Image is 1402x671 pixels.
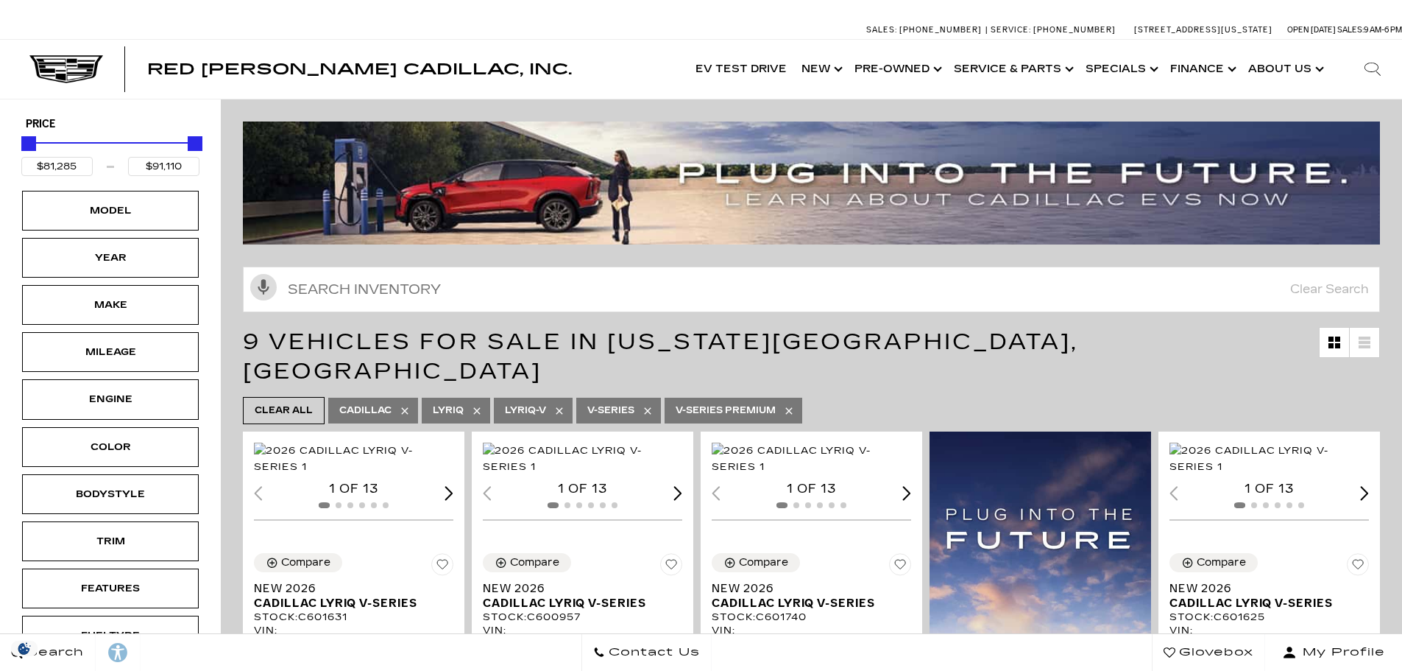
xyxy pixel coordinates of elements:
div: MakeMake [22,285,199,325]
a: Finance [1163,40,1241,99]
div: FeaturesFeatures [22,569,199,608]
div: YearYear [22,238,199,278]
button: Compare Vehicle [483,553,571,572]
button: Save Vehicle [889,553,911,581]
span: Contact Us [605,642,700,663]
h5: Price [26,118,195,131]
div: EngineEngine [22,379,199,419]
a: ev-blog-post-banners4 [243,122,1391,245]
a: Red [PERSON_NAME] Cadillac, Inc. [147,62,572,77]
span: New 2026 [483,581,671,596]
img: 2026 Cadillac LYRIQ V-Series 1 [483,443,684,475]
img: 2026 Cadillac LYRIQ V-Series 1 [1169,443,1371,475]
div: TrimTrim [22,521,199,561]
span: New 2026 [254,581,442,596]
div: Year [74,250,147,266]
img: 2026 Cadillac LYRIQ V-Series 1 [712,443,913,475]
div: Bodystyle [74,486,147,502]
span: Clear All [255,401,313,420]
button: Compare Vehicle [712,553,800,572]
a: Glovebox [1152,634,1265,671]
button: Save Vehicle [431,553,453,581]
div: Compare [510,556,559,569]
div: Color [74,439,147,455]
a: New 2026Cadillac LYRIQ V-Series [254,581,453,611]
a: New [794,40,847,99]
span: Service: [991,25,1031,35]
span: [PHONE_NUMBER] [1033,25,1116,35]
div: Features [74,580,147,597]
a: EV Test Drive [688,40,794,99]
input: Search Inventory [243,267,1380,312]
a: New 2026Cadillac LYRIQ V-Series [712,581,911,611]
a: Specials [1078,40,1163,99]
span: Cadillac LYRIQ V-Series [483,596,671,611]
div: Next slide [673,486,682,500]
button: Compare Vehicle [254,553,342,572]
div: ModelModel [22,191,199,231]
span: Sales: [866,25,897,35]
span: Cadillac LYRIQ V-Series [712,596,900,611]
a: New 2026Cadillac LYRIQ V-Series [483,581,682,611]
div: Next slide [902,486,911,500]
div: Fueltype [74,628,147,644]
span: My Profile [1297,642,1385,663]
span: 9 Vehicles for Sale in [US_STATE][GEOGRAPHIC_DATA], [GEOGRAPHIC_DATA] [243,329,1078,384]
span: Cadillac LYRIQ V-Series [1169,596,1358,611]
span: Cadillac [339,401,392,420]
span: V-Series Premium [676,401,776,420]
div: 1 of 13 [712,481,911,497]
a: Service & Parts [946,40,1078,99]
div: Stock : C601625 [1169,611,1369,624]
div: Stock : C600957 [483,611,682,624]
div: Compare [281,556,330,569]
button: Save Vehicle [660,553,682,581]
div: Compare [1197,556,1246,569]
span: LYRIQ-V [505,401,546,420]
div: Compare [739,556,788,569]
div: Model [74,203,147,219]
div: Next slide [445,486,453,500]
div: VIN: [US_VEHICLE_IDENTIFICATION_NUMBER] [712,624,911,650]
a: Sales: [PHONE_NUMBER] [866,26,985,34]
div: Stock : C601631 [254,611,453,624]
div: BodystyleBodystyle [22,474,199,514]
button: Open user profile menu [1265,634,1402,671]
svg: Click to toggle on voice search [250,274,277,301]
span: V-Series [587,401,634,420]
input: Minimum [21,157,93,176]
div: 1 of 13 [483,481,682,497]
img: Opt-Out Icon [7,641,41,656]
span: Lyriq [433,401,464,420]
span: Cadillac LYRIQ V-Series [254,596,442,611]
a: [STREET_ADDRESS][US_STATE] [1134,25,1272,35]
div: Stock : C601740 [712,611,911,624]
button: Compare Vehicle [1169,553,1258,572]
span: 9 AM-6 PM [1364,25,1402,35]
img: Cadillac Dark Logo with Cadillac White Text [29,55,103,83]
div: 1 / 2 [712,443,913,475]
div: VIN: [US_VEHICLE_IDENTIFICATION_NUMBER] [1169,624,1369,650]
a: New 2026Cadillac LYRIQ V-Series [1169,581,1369,611]
span: [PHONE_NUMBER] [899,25,982,35]
span: New 2026 [712,581,900,596]
div: Minimum Price [21,136,36,151]
a: About Us [1241,40,1328,99]
div: ColorColor [22,427,199,467]
div: VIN: [US_VEHICLE_IDENTIFICATION_NUMBER] [483,624,682,650]
span: Red [PERSON_NAME] Cadillac, Inc. [147,60,572,78]
div: 1 of 13 [1169,481,1369,497]
div: Mileage [74,344,147,360]
span: New 2026 [1169,581,1358,596]
div: 1 of 13 [254,481,453,497]
div: Next slide [1360,486,1369,500]
a: Contact Us [581,634,712,671]
div: Engine [74,391,147,407]
div: MileageMileage [22,332,199,372]
span: Glovebox [1175,642,1253,663]
div: 1 / 2 [483,443,684,475]
button: Save Vehicle [1347,553,1369,581]
div: Price [21,131,199,176]
span: Open [DATE] [1287,25,1336,35]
